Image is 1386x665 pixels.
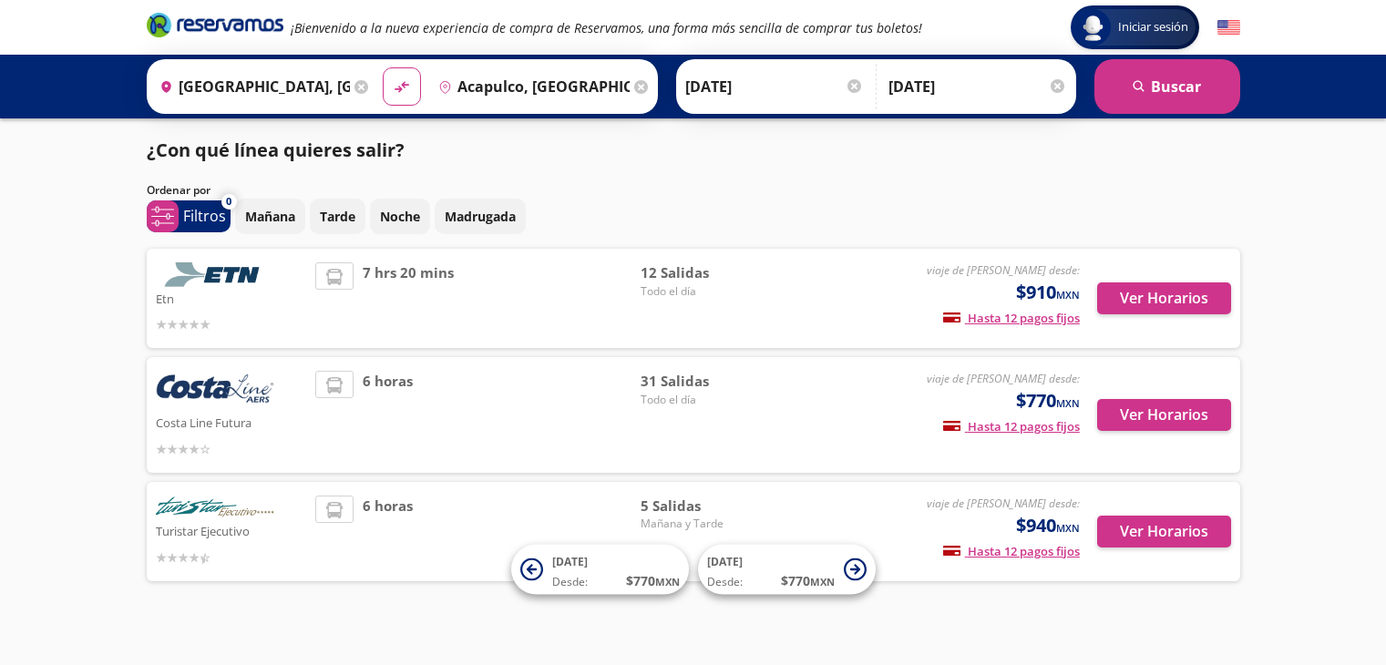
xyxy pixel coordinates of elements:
span: Desde: [552,574,588,590]
em: ¡Bienvenido a la nueva experiencia de compra de Reservamos, una forma más sencilla de comprar tus... [291,19,922,36]
button: 0Filtros [147,200,231,232]
p: Ordenar por [147,182,210,199]
input: Buscar Destino [431,64,630,109]
p: Mañana [245,207,295,226]
input: Elegir Fecha [685,64,864,109]
input: Opcional [888,64,1067,109]
em: viaje de [PERSON_NAME] desde: [927,262,1080,278]
p: Filtros [183,205,226,227]
span: $910 [1016,279,1080,306]
small: MXN [1056,396,1080,410]
small: MXN [1056,288,1080,302]
span: Todo el día [641,392,768,408]
button: Madrugada [435,199,526,234]
img: Turistar Ejecutivo [156,496,274,520]
button: Ver Horarios [1097,399,1231,431]
button: English [1217,16,1240,39]
span: 7 hrs 20 mins [363,262,454,334]
p: Turistar Ejecutivo [156,519,307,541]
span: [DATE] [707,554,743,569]
p: Tarde [320,207,355,226]
p: Noche [380,207,420,226]
a: Brand Logo [147,11,283,44]
span: Mañana y Tarde [641,516,768,532]
span: $ 770 [626,571,680,590]
small: MXN [655,575,680,588]
em: viaje de [PERSON_NAME] desde: [927,496,1080,511]
p: Costa Line Futura [156,411,307,433]
img: Costa Line Futura [156,371,274,411]
span: Iniciar sesión [1111,18,1196,36]
span: $940 [1016,512,1080,539]
button: Ver Horarios [1097,516,1231,547]
i: Brand Logo [147,11,283,38]
span: 5 Salidas [641,496,768,517]
button: Tarde [310,199,365,234]
span: 12 Salidas [641,262,768,283]
img: Etn [156,262,274,287]
p: Madrugada [445,207,516,226]
span: Hasta 12 pagos fijos [943,310,1080,326]
span: Desde: [707,574,743,590]
p: Etn [156,287,307,309]
input: Buscar Origen [152,64,351,109]
span: Hasta 12 pagos fijos [943,418,1080,435]
button: [DATE]Desde:$770MXN [511,545,689,595]
button: Noche [370,199,430,234]
span: 31 Salidas [641,371,768,392]
button: Ver Horarios [1097,282,1231,314]
span: 6 horas [363,371,413,459]
small: MXN [810,575,835,588]
em: viaje de [PERSON_NAME] desde: [927,371,1080,386]
span: Todo el día [641,283,768,300]
span: Hasta 12 pagos fijos [943,543,1080,559]
button: Mañana [235,199,305,234]
span: 0 [226,194,231,210]
small: MXN [1056,521,1080,535]
span: 6 horas [363,496,413,568]
p: ¿Con qué línea quieres salir? [147,137,405,164]
button: [DATE]Desde:$770MXN [698,545,876,595]
span: $ 770 [781,571,835,590]
span: $770 [1016,387,1080,414]
span: [DATE] [552,554,588,569]
button: Buscar [1094,59,1240,114]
